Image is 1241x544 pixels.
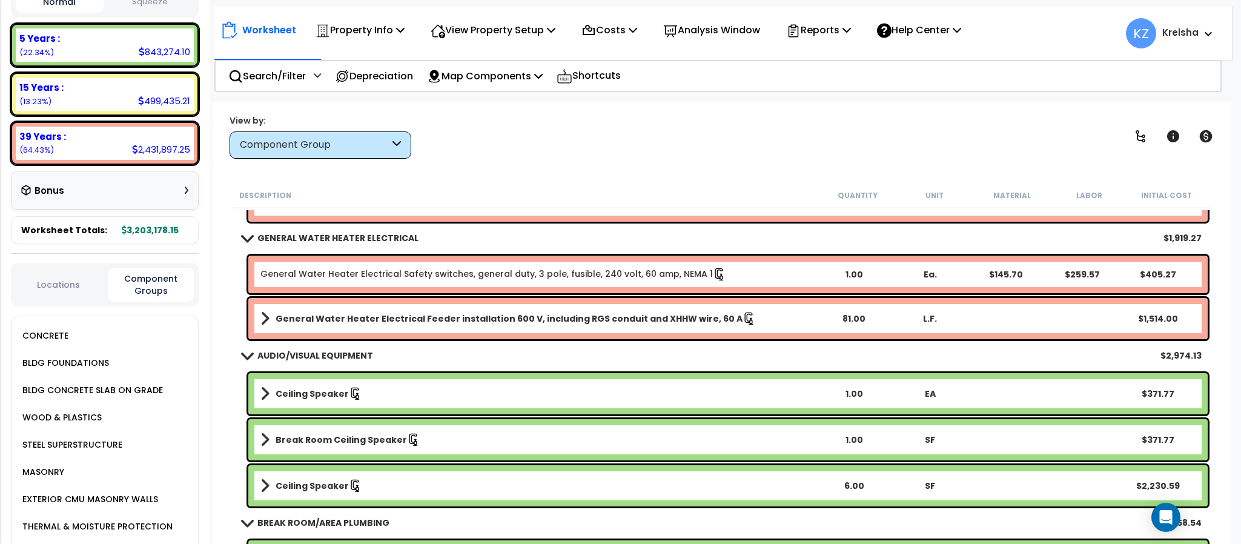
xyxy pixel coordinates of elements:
[877,22,961,38] p: Help Center
[893,313,968,325] div: L.F.
[893,434,968,446] div: SF
[1121,480,1196,492] div: $2,230.59
[19,356,109,370] div: BLDG FOUNDATIONS
[19,410,102,425] div: WOOD & PLASTICS
[1121,388,1196,400] div: $371.77
[19,383,163,397] div: BLDG CONCRETE SLAB ON GRADE
[260,268,726,281] a: Individual Item
[993,191,1031,201] small: Material
[19,130,66,143] b: 39 Years :
[19,32,60,45] b: 5 Years :
[19,145,54,155] small: (64.43%)
[108,268,194,302] button: Component Groups
[257,350,373,362] b: AUDIO/VISUAL EQUIPMENT
[1161,517,1202,529] div: $1,858.54
[1045,268,1120,280] div: $259.57
[276,434,407,446] b: Break Room Ceiling Speaker
[893,480,968,492] div: SF
[1161,350,1202,362] div: $2,974.13
[239,191,291,201] small: Description
[817,434,892,446] div: 1.00
[1126,18,1156,48] span: KZ
[257,517,389,529] b: BREAK ROOM/AREA PLUMBING
[122,224,179,236] b: 3,203,178.15
[581,22,637,38] p: Costs
[969,268,1044,280] div: $145.70
[19,519,173,534] div: THERMAL & MOISTURE PROTECTION
[1141,191,1192,201] small: Initial Cost
[550,61,627,91] div: Shortcuts
[1076,191,1102,201] small: Labor
[242,22,296,38] p: Worksheet
[817,388,892,400] div: 1.00
[786,22,851,38] p: Reports
[893,388,968,400] div: EA
[427,68,543,84] p: Map Components
[260,310,816,327] a: Assembly Title
[893,268,968,280] div: Ea.
[260,385,816,402] a: Assembly Title
[1164,232,1202,244] div: $1,919.27
[335,68,413,84] p: Depreciation
[19,328,68,343] div: CONCRETE
[260,431,816,448] a: Assembly Title
[557,67,621,85] p: Shortcuts
[1121,434,1196,446] div: $371.77
[132,143,190,156] div: 2,431,897.25
[1162,26,1199,39] b: Kreisha
[663,22,760,38] p: Analysis Window
[240,138,389,152] div: Component Group
[1121,268,1196,280] div: $405.27
[19,81,64,94] b: 15 Years :
[230,114,411,127] div: View by:
[19,47,54,58] small: (22.34%)
[21,224,107,236] span: Worksheet Totals:
[260,193,816,210] a: Assembly Title
[817,480,892,492] div: 6.00
[276,313,743,325] b: General Water Heater Electrical Feeder installation 600 V, including RGS conduit and XHHW wire, 60 A
[139,45,190,58] div: 843,274.10
[257,232,419,244] b: GENERAL WATER HEATER ELECTRICAL
[817,313,892,325] div: 81.00
[1121,313,1196,325] div: $1,514.00
[276,480,349,492] b: Ceiling Speaker
[838,191,878,201] small: Quantity
[431,22,555,38] p: View Property Setup
[19,465,64,479] div: MASONRY
[925,191,944,201] small: Unit
[35,186,64,196] h3: Bonus
[138,95,190,107] div: 499,435.21
[19,492,158,506] div: EXTERIOR CMU MASONRY WALLS
[817,268,892,280] div: 1.00
[16,278,102,291] button: Locations
[276,388,349,400] b: Ceiling Speaker
[1151,503,1180,532] div: Open Intercom Messenger
[260,477,816,494] a: Assembly Title
[19,96,51,107] small: (13.23%)
[228,68,306,84] p: Search/Filter
[328,62,420,90] div: Depreciation
[316,22,405,38] p: Property Info
[19,437,122,452] div: STEEL SUPERSTRUCTURE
